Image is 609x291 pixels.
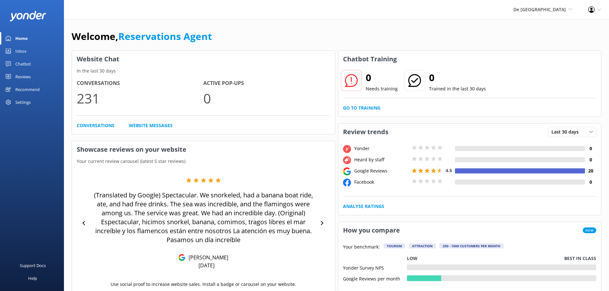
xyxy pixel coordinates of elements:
[15,96,31,109] div: Settings
[585,179,596,186] h4: 0
[111,281,296,288] p: Use social proof to increase website sales. Install a badge or carousel on your website.
[72,158,335,165] p: Your current review carousel (latest 5 star reviews)
[338,124,393,140] h3: Review trends
[366,70,398,85] h2: 0
[15,83,40,96] div: Recommend
[343,104,380,111] a: Go to Training
[353,145,410,152] div: Yonder
[343,275,407,281] div: Google Reviews per month
[15,32,28,45] div: Home
[585,156,596,163] h4: 0
[199,262,215,269] p: [DATE]
[77,79,203,88] h4: Conversations
[585,145,596,152] h4: 0
[72,141,335,158] h3: Showcase reviews on your website
[185,254,228,261] p: [PERSON_NAME]
[90,191,317,244] p: (Translated by Google) Spectacular. We snorkeled, had a banana boat ride, ate, and had free drink...
[384,243,405,249] div: Tourism
[407,255,418,262] p: Low
[72,29,212,44] h1: Welcome,
[513,6,566,12] span: De [GEOGRAPHIC_DATA]
[15,57,31,70] div: Chatbot
[72,51,335,67] h3: Website Chat
[353,179,410,186] div: Facebook
[551,128,582,135] span: Last 30 days
[203,79,330,88] h4: Active Pop-ups
[343,243,380,251] p: Your benchmark:
[343,203,384,210] a: Analyse Ratings
[446,167,452,173] span: 4.5
[10,11,46,21] img: yonder-white-logo.png
[585,167,596,174] h4: 20
[77,122,114,129] a: Conversations
[338,51,402,67] h3: Chatbot Training
[20,259,46,272] div: Support Docs
[353,156,410,163] div: Heard by staff
[409,243,436,249] div: Attraction
[15,45,27,57] div: Inbox
[440,243,504,249] div: 250 - 1000 customers per month
[77,88,203,109] p: 231
[28,272,37,285] div: Help
[343,264,407,270] div: Yonder Survey NPS
[15,70,31,83] div: Reviews
[353,167,410,174] div: Google Reviews
[564,255,596,262] p: Best in class
[129,122,173,129] a: Website Messages
[429,70,486,85] h2: 0
[203,88,330,109] p: 0
[583,227,596,233] span: New
[118,30,212,43] a: Reservations Agent
[366,85,398,92] p: Needs training
[429,85,486,92] p: Trained in the last 30 days
[72,67,335,74] p: In the last 30 days
[178,254,185,261] img: Google Reviews
[338,222,405,239] h3: How you compare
